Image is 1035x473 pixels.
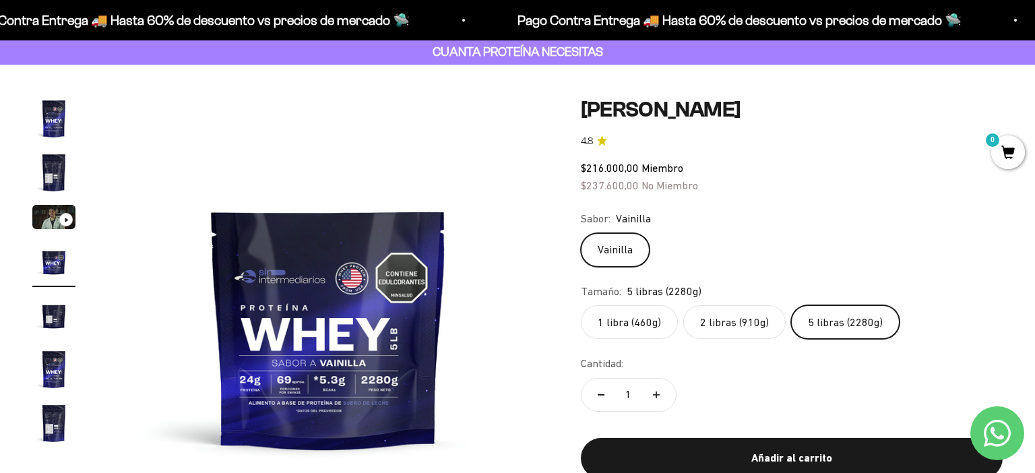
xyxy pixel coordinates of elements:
img: Proteína Whey - Vainilla [32,348,75,391]
span: $216.000,00 [581,162,639,174]
a: 4.84.8 de 5.0 estrellas [581,134,1003,149]
div: Añadir al carrito [608,449,976,467]
label: Cantidad: [581,355,623,373]
img: Proteína Whey - Vainilla [32,240,75,283]
button: Ir al artículo 1 [32,97,75,144]
h1: [PERSON_NAME] [581,97,1003,123]
a: 0 [991,146,1025,161]
span: $237.600,00 [581,179,639,191]
button: Ir al artículo 5 [32,294,75,341]
legend: Sabor: [581,210,610,228]
img: Proteína Whey - Vainilla [32,402,75,445]
img: Proteína Whey - Vainilla [32,151,75,194]
span: No Miembro [641,179,698,191]
button: Ir al artículo 2 [32,151,75,198]
img: Proteína Whey - Vainilla [32,294,75,337]
button: Ir al artículo 7 [32,402,75,449]
button: Ir al artículo 3 [32,205,75,233]
p: Pago Contra Entrega 🚚 Hasta 60% de descuento vs precios de mercado 🛸 [513,9,958,31]
img: Proteína Whey - Vainilla [32,97,75,140]
button: Ir al artículo 4 [32,240,75,287]
legend: Tamaño: [581,283,621,301]
span: 4.8 [581,134,593,149]
mark: 0 [984,132,1001,148]
button: Ir al artículo 6 [32,348,75,395]
span: 5 libras (2280g) [627,283,701,301]
span: Vainilla [616,210,651,228]
strong: CUANTA PROTEÍNA NECESITAS [433,44,603,59]
button: Aumentar cantidad [637,379,676,411]
button: Reducir cantidad [582,379,621,411]
span: Miembro [641,162,683,174]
